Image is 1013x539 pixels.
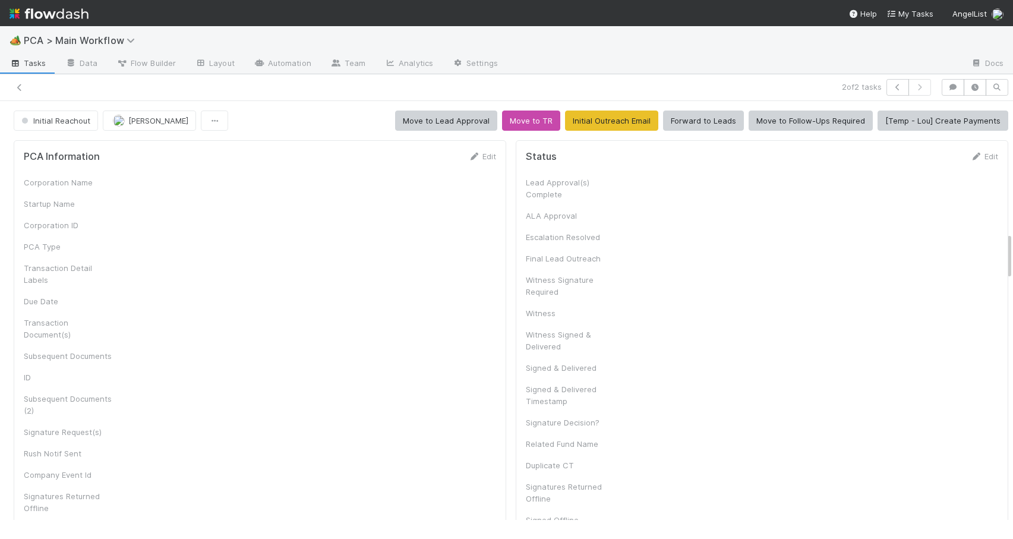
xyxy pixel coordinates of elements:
div: Signature Decision? [526,417,615,428]
button: Initial Outreach Email [565,111,658,131]
div: Transaction Document(s) [24,317,113,341]
div: Witness [526,307,615,319]
button: Initial Reachout [14,111,98,131]
button: Move to TR [502,111,560,131]
div: ID [24,371,113,383]
div: Escalation Resolved [526,231,615,243]
img: logo-inverted-e16ddd16eac7371096b0.svg [10,4,89,24]
a: Edit [468,152,496,161]
div: Company Event Id [24,469,113,481]
div: Signed & Delivered Timestamp [526,383,615,407]
span: 🏕️ [10,35,21,45]
div: Signature Request(s) [24,426,113,438]
span: Flow Builder [116,57,176,69]
button: Forward to Leads [663,111,744,131]
button: [PERSON_NAME] [103,111,196,131]
a: Edit [970,152,998,161]
div: Lead Approval(s) Complete [526,176,615,200]
button: Move to Lead Approval [395,111,497,131]
span: Tasks [10,57,46,69]
img: avatar_dd78c015-5c19-403d-b5d7-976f9c2ba6b3.png [113,115,125,127]
span: AngelList [952,9,987,18]
a: Team [321,55,375,74]
h5: Status [526,151,557,163]
div: Witness Signed & Delivered [526,329,615,352]
button: Move to Follow-Ups Required [749,111,873,131]
div: Transaction Detail Labels [24,262,113,286]
a: My Tasks [886,8,933,20]
div: PCA Type [24,241,113,253]
a: Automation [244,55,321,74]
span: Initial Reachout [19,116,90,125]
span: 2 of 2 tasks [842,81,882,93]
a: Data [56,55,107,74]
div: Duplicate CT [526,459,615,471]
div: Final Lead Outreach [526,253,615,264]
span: My Tasks [886,9,933,18]
div: Help [848,8,877,20]
div: Subsequent Documents (2) [24,393,113,417]
div: Subsequent Documents [24,350,113,362]
div: Signed Offline Document [526,514,615,538]
a: Flow Builder [107,55,185,74]
div: Startup Name [24,198,113,210]
div: Rush Notif Sent [24,447,113,459]
div: Witness Signature Required [526,274,615,298]
a: Analytics [375,55,443,74]
a: Docs [961,55,1013,74]
div: Signatures Returned Offline [526,481,615,505]
a: Layout [185,55,244,74]
div: Corporation ID [24,219,113,231]
div: Related Fund Name [526,438,615,450]
div: Corporation Name [24,176,113,188]
a: Settings [443,55,507,74]
div: ALA Approval [526,210,615,222]
h5: PCA Information [24,151,100,163]
div: Signed & Delivered [526,362,615,374]
div: Signatures Returned Offline [24,490,113,514]
div: Due Date [24,295,113,307]
img: avatar_dd78c015-5c19-403d-b5d7-976f9c2ba6b3.png [992,8,1003,20]
button: [Temp - Lou] Create Payments [878,111,1008,131]
span: [PERSON_NAME] [128,116,188,125]
span: PCA > Main Workflow [24,34,141,46]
